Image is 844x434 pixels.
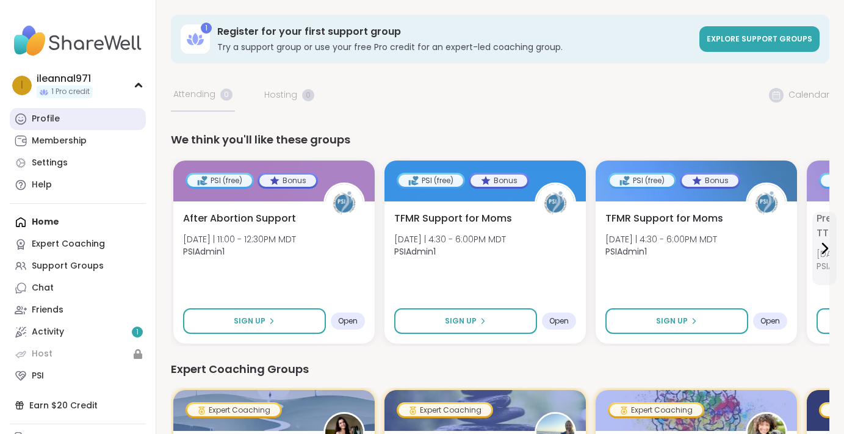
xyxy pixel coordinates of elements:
b: PSIAdmin1 [605,245,647,258]
div: 1 [201,23,212,34]
div: Support Groups [32,260,104,272]
span: [DATE] | 4:30 - 6:00PM MDT [605,233,717,245]
div: We think you'll like these groups [171,131,829,148]
div: PSI (free) [610,175,674,187]
h3: Register for your first support group [217,25,692,38]
span: Open [760,316,780,326]
span: Sign Up [445,316,477,327]
div: Bonus [471,175,527,187]
span: i [21,78,23,93]
button: Sign Up [605,308,748,334]
div: Expert Coaching [610,404,702,416]
div: Bonus [682,175,738,187]
div: Settings [32,157,68,169]
div: ileannal971 [37,72,92,85]
div: Expert Coaching Groups [171,361,829,378]
a: Support Groups [10,255,146,277]
img: ShareWell Nav Logo [10,20,146,62]
button: Sign Up [183,308,326,334]
span: [DATE] | 11:00 - 12:30PM MDT [183,233,296,245]
div: Help [32,179,52,191]
span: 1 [136,327,139,338]
img: PSIAdmin1 [536,184,574,222]
div: Friends [32,304,63,316]
span: After Abortion Support [183,211,296,226]
div: PSI [32,370,44,382]
a: PSI [10,365,146,387]
h3: Try a support group or use your free Pro credit for an expert-led coaching group. [217,41,692,53]
a: Help [10,174,146,196]
img: PSIAdmin1 [325,184,363,222]
a: Expert Coaching [10,233,146,255]
a: Friends [10,299,146,321]
div: Chat [32,282,54,294]
div: Host [32,348,52,360]
a: Settings [10,152,146,174]
span: Open [338,316,358,326]
b: PSIAdmin1 [394,245,436,258]
a: Chat [10,277,146,299]
div: Expert Coaching [399,404,491,416]
a: Membership [10,130,146,152]
div: Earn $20 Credit [10,394,146,416]
span: TFMR Support for Moms [605,211,723,226]
button: Sign Up [394,308,537,334]
span: Sign Up [656,316,688,327]
b: PSIAdmin1 [183,245,225,258]
span: Sign Up [234,316,265,327]
a: Profile [10,108,146,130]
div: Membership [32,135,87,147]
div: Expert Coaching [187,404,280,416]
span: Explore support groups [707,34,812,44]
a: Host [10,343,146,365]
a: Explore support groups [699,26,820,52]
div: PSI (free) [399,175,463,187]
div: PSI (free) [187,175,252,187]
div: Activity [32,326,64,338]
div: Bonus [259,175,316,187]
span: [DATE] | 4:30 - 6:00PM MDT [394,233,506,245]
div: Expert Coaching [32,238,105,250]
a: Activity1 [10,321,146,343]
span: 1 Pro credit [51,87,90,97]
img: PSIAdmin1 [748,184,785,222]
span: Open [549,316,569,326]
div: Profile [32,113,60,125]
span: TFMR Support for Moms [394,211,512,226]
